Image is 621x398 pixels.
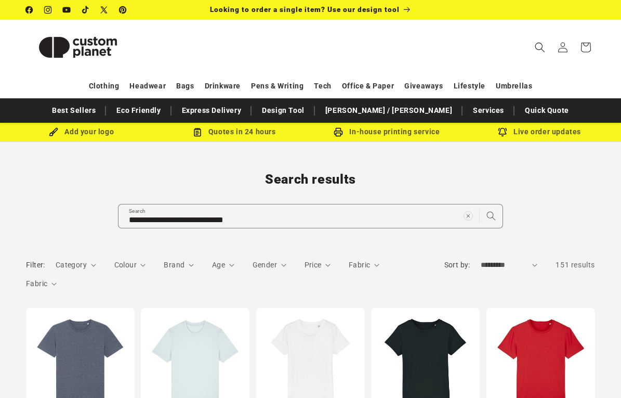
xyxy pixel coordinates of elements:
[468,101,509,120] a: Services
[305,260,331,271] summary: Price
[22,20,134,74] a: Custom Planet
[520,101,574,120] a: Quick Quote
[257,101,310,120] a: Design Tool
[349,261,370,269] span: Fabric
[26,171,595,188] h1: Search results
[253,261,277,269] span: Gender
[463,125,616,138] div: Live order updates
[5,125,158,138] div: Add your logo
[26,24,130,71] img: Custom Planet
[454,77,485,95] a: Lifestyle
[47,101,101,120] a: Best Sellers
[176,77,194,95] a: Bags
[556,261,595,269] span: 151 results
[129,77,166,95] a: Headwear
[111,101,166,120] a: Eco Friendly
[26,278,57,289] summary: Fabric (0 selected)
[311,125,464,138] div: In-house printing service
[210,5,400,14] span: Looking to order a single item? Use our design tool
[26,279,47,288] span: Fabric
[444,261,470,269] label: Sort by:
[349,260,379,271] summary: Fabric (0 selected)
[158,125,311,138] div: Quotes in 24 hours
[305,261,322,269] span: Price
[457,204,480,227] button: Clear search term
[334,127,343,137] img: In-house printing
[49,127,58,137] img: Brush Icon
[89,77,120,95] a: Clothing
[114,261,137,269] span: Colour
[164,260,194,271] summary: Brand (0 selected)
[498,127,507,137] img: Order updates
[193,127,202,137] img: Order Updates Icon
[314,77,331,95] a: Tech
[26,260,45,271] h2: Filter:
[320,101,457,120] a: [PERSON_NAME] / [PERSON_NAME]
[253,260,286,271] summary: Gender (0 selected)
[56,261,87,269] span: Category
[251,77,303,95] a: Pens & Writing
[528,36,551,59] summary: Search
[496,77,532,95] a: Umbrellas
[177,101,247,120] a: Express Delivery
[114,260,146,271] summary: Colour (0 selected)
[342,77,394,95] a: Office & Paper
[212,261,225,269] span: Age
[56,260,96,271] summary: Category (0 selected)
[164,261,184,269] span: Brand
[205,77,241,95] a: Drinkware
[480,204,503,227] button: Search
[404,77,443,95] a: Giveaways
[212,260,234,271] summary: Age (0 selected)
